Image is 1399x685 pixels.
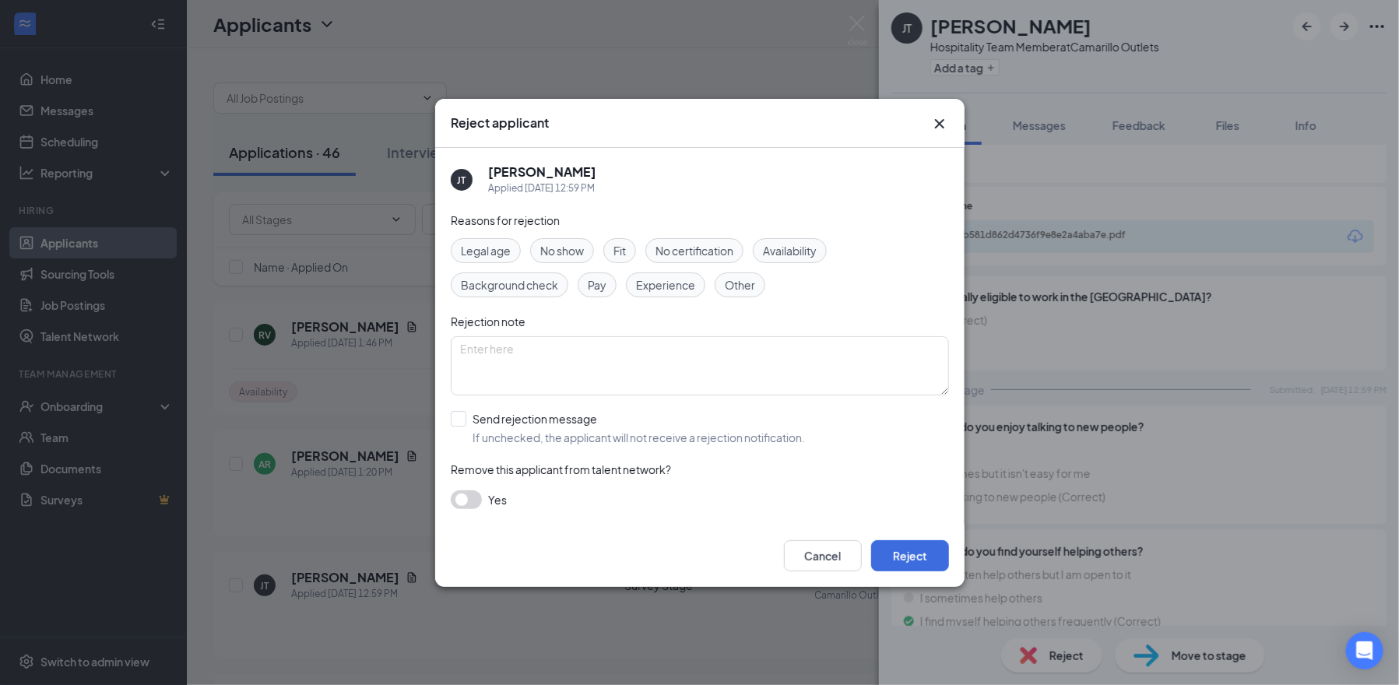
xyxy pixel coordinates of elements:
span: Remove this applicant from talent network? [451,462,671,476]
button: Cancel [784,540,862,571]
span: Other [725,276,755,293]
div: Open Intercom Messenger [1346,632,1383,669]
span: Yes [488,490,507,509]
span: Legal age [461,242,511,259]
span: No certification [656,242,733,259]
span: Background check [461,276,558,293]
span: Rejection note [451,314,526,328]
button: Close [930,114,949,133]
div: JT [457,173,466,186]
h3: Reject applicant [451,114,549,132]
svg: Cross [930,114,949,133]
span: Pay [588,276,606,293]
span: No show [540,242,584,259]
div: Applied [DATE] 12:59 PM [488,181,596,196]
span: Fit [613,242,626,259]
span: Experience [636,276,695,293]
span: Reasons for rejection [451,213,560,227]
button: Reject [871,540,949,571]
h5: [PERSON_NAME] [488,163,596,181]
span: Availability [763,242,817,259]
